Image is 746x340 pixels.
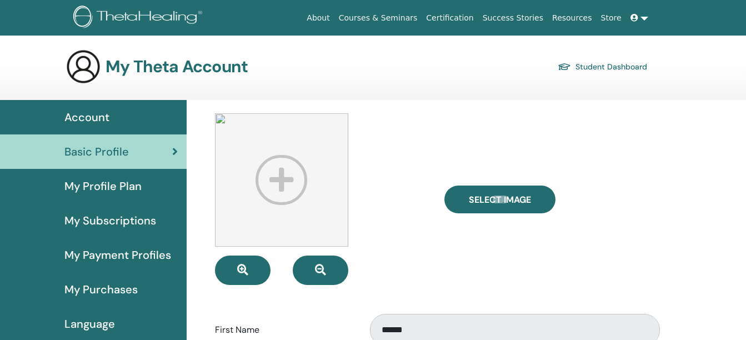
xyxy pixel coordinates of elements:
[64,109,109,126] span: Account
[422,8,478,28] a: Certification
[334,8,422,28] a: Courses & Seminars
[469,194,531,206] span: Select Image
[64,143,129,160] span: Basic Profile
[478,8,548,28] a: Success Stories
[64,247,171,263] span: My Payment Profiles
[66,49,101,84] img: generic-user-icon.jpg
[64,281,138,298] span: My Purchases
[558,62,571,72] img: graduation-cap.svg
[73,6,206,31] img: logo.png
[597,8,626,28] a: Store
[493,196,507,203] input: Select Image
[64,316,115,332] span: Language
[215,113,348,247] img: profile
[548,8,597,28] a: Resources
[64,212,156,229] span: My Subscriptions
[558,59,647,74] a: Student Dashboard
[106,57,248,77] h3: My Theta Account
[64,178,142,194] span: My Profile Plan
[302,8,334,28] a: About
